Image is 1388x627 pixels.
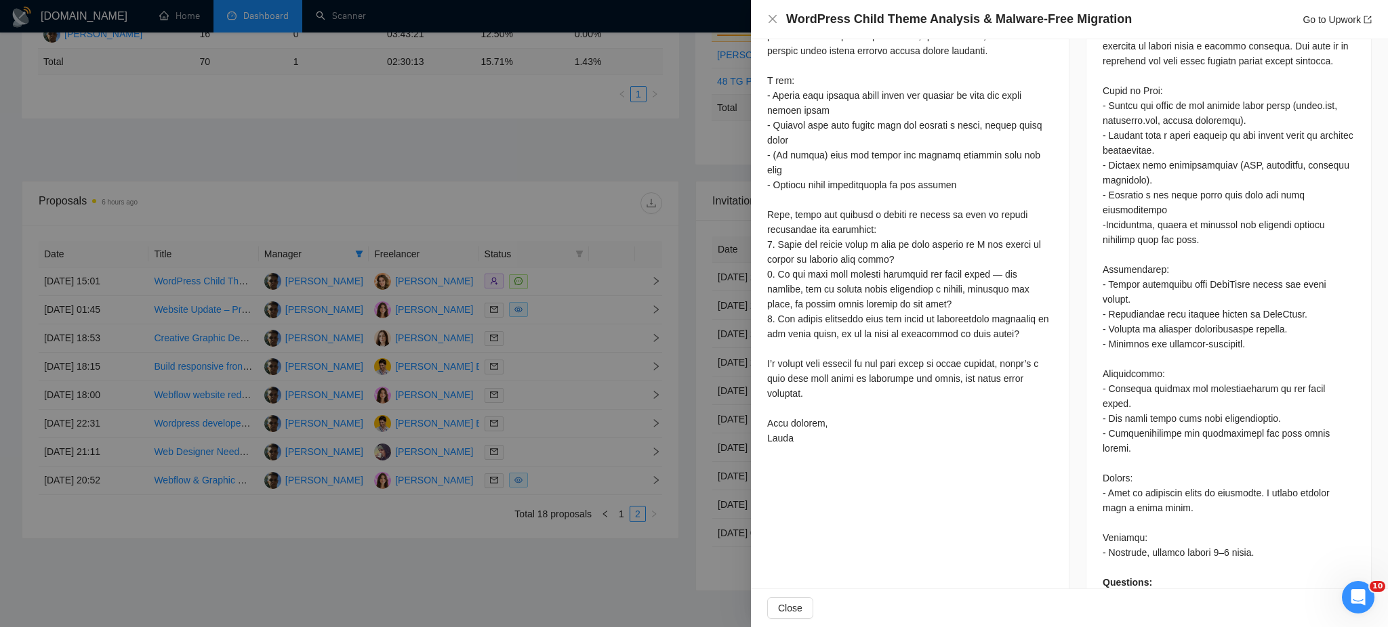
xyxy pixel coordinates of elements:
span: Close [778,601,802,615]
strong: Questions: [1103,577,1152,588]
h4: WordPress Child Theme Analysis & Malware-Free Migration [786,11,1132,28]
button: Close [767,14,778,25]
button: Close [767,597,813,619]
a: Go to Upworkexport [1303,14,1372,25]
span: 10 [1370,581,1385,592]
iframe: Intercom live chat [1342,581,1374,613]
span: close [767,14,778,24]
span: export [1364,16,1372,24]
